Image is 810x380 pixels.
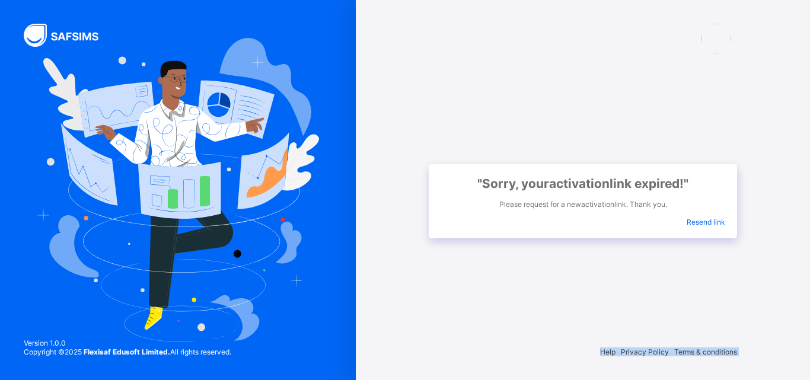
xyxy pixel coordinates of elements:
img: SAFSIMS Logo [24,24,113,47]
span: "Sorry, your activation link expired!" [441,176,725,191]
span: Version 1.0.0 [24,339,231,347]
span: Copyright © 2025 All rights reserved. [24,347,231,356]
span: Please request for a new activation link. Thank you. [441,200,725,209]
a: Resend link [687,218,725,226]
span: Terms & conditions [674,347,737,356]
span: Help [600,347,616,356]
img: Hero Image [37,38,319,341]
strong: Flexisaf Edusoft Limited. [84,347,170,356]
span: Privacy Policy [621,347,669,356]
